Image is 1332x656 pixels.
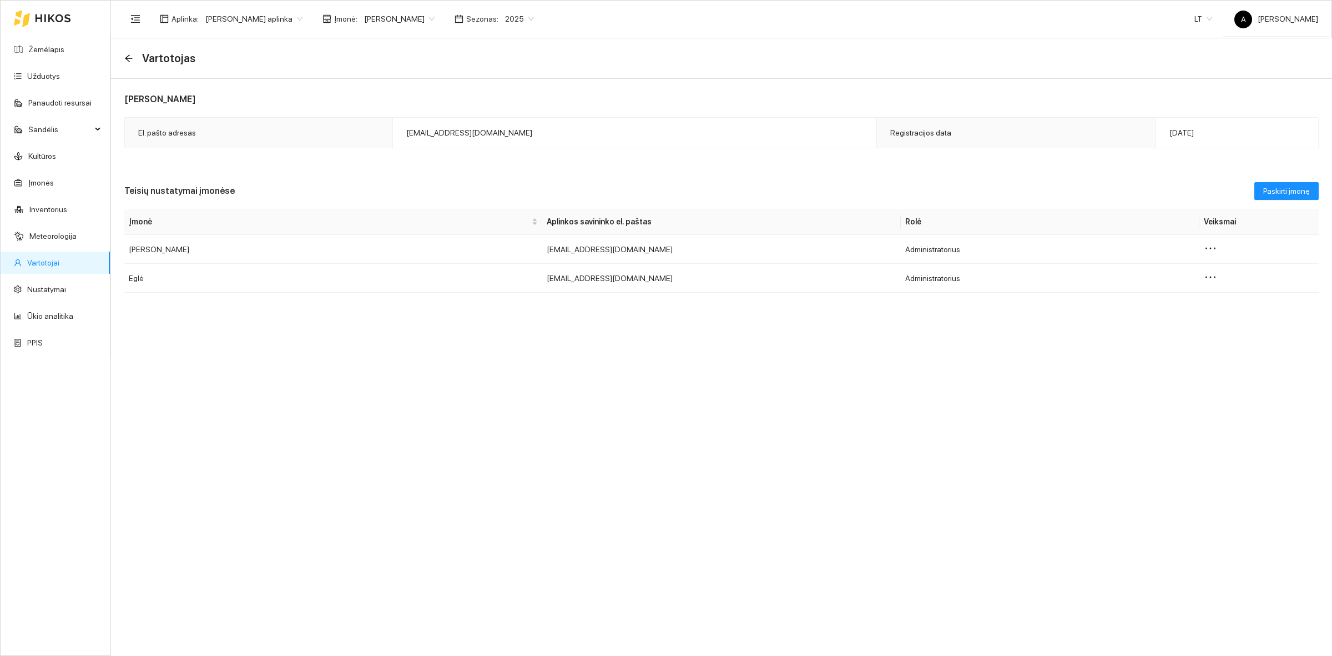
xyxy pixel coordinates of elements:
[1254,182,1319,200] button: Paskirti įmonę
[28,45,64,54] a: Žemėlapis
[27,285,66,294] a: Nustatymai
[28,152,56,161] a: Kultūros
[138,128,196,137] span: El. pašto adresas
[124,92,1319,106] div: [PERSON_NAME]
[1204,271,1217,284] span: ellipsis
[1194,11,1212,27] span: LT
[124,185,235,197] span: Teisių nustatymai įmonėse
[124,209,542,235] th: this column's title is Įmonė,this column is sortable
[29,205,67,214] a: Inventorius
[505,11,534,27] span: 2025
[124,264,542,293] td: Eglė
[27,338,43,347] a: PPIS
[124,54,133,63] span: arrow-left
[130,14,140,24] span: menu-fold
[124,235,542,264] td: [PERSON_NAME]
[28,178,54,187] a: Įmonės
[171,13,199,25] span: Aplinka :
[142,49,195,67] span: Vartotojas
[1234,14,1318,23] span: [PERSON_NAME]
[901,209,1199,235] th: Rolė
[28,118,92,141] span: Sandėlis
[1199,209,1319,235] th: Veiksmai
[27,258,59,267] a: Vartotojai
[1204,242,1217,255] span: ellipsis
[1169,128,1194,137] span: [DATE]
[1241,11,1246,28] span: A
[124,54,133,63] div: Atgal
[542,264,901,293] td: [EMAIL_ADDRESS][DOMAIN_NAME]
[124,8,147,30] button: menu-fold
[542,235,901,264] td: [EMAIL_ADDRESS][DOMAIN_NAME]
[129,216,529,228] span: Įmonė
[455,14,463,23] span: calendar
[901,235,1199,264] td: Administratorius
[901,264,1199,293] td: Administratorius
[890,128,951,137] span: Registracijos data
[322,14,331,23] span: shop
[160,14,169,23] span: layout
[28,98,92,107] a: Panaudoti resursai
[205,11,302,27] span: Jerzy Gvozdovicz aplinka
[406,128,532,137] span: [EMAIL_ADDRESS][DOMAIN_NAME]
[364,11,435,27] span: Jerzy Gvozdovič
[334,13,357,25] span: Įmonė :
[466,13,498,25] span: Sezonas :
[1263,185,1310,197] span: Paskirti įmonę
[29,232,77,241] a: Meteorologija
[542,209,901,235] th: Aplinkos savininko el. paštas
[27,312,73,321] a: Ūkio analitika
[27,72,60,81] a: Užduotys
